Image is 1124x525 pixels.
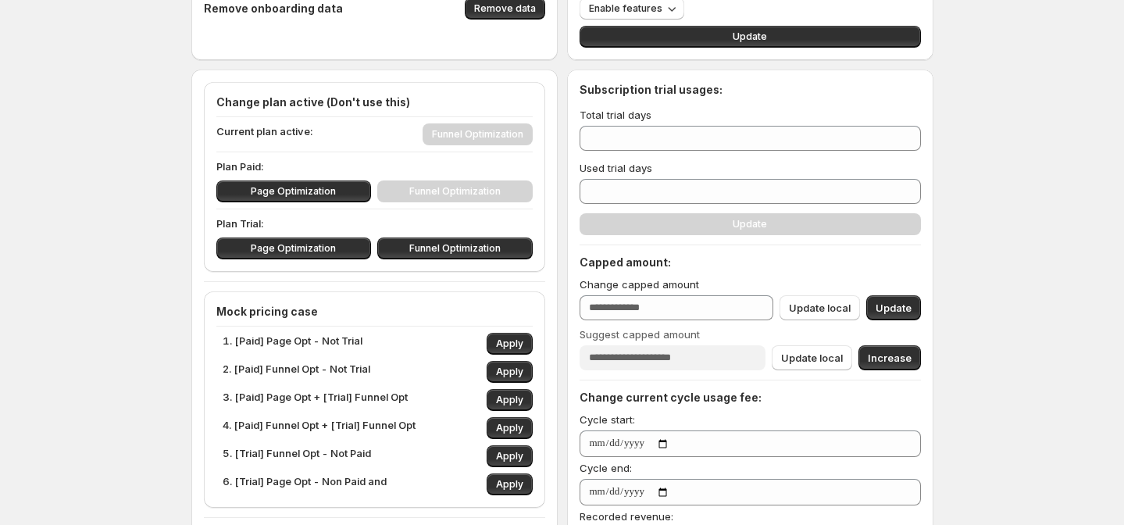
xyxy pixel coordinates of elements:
[251,242,336,255] span: Page Optimization
[251,185,336,198] span: Page Optimization
[866,295,921,320] button: Update
[580,510,673,523] span: Recorded revenue:
[733,30,767,43] span: Update
[858,345,921,370] button: Increase
[223,389,408,411] p: 3. [Paid] Page Opt + [Trial] Funnel Opt
[496,478,523,491] span: Apply
[496,422,523,434] span: Apply
[580,390,921,405] h4: Change current cycle usage fee:
[580,162,652,174] span: Used trial days
[772,345,852,370] button: Update local
[789,300,851,316] span: Update local
[216,180,372,202] button: Page Optimization
[496,450,523,462] span: Apply
[223,361,370,383] p: 2. [Paid] Funnel Opt - Not Trial
[780,295,860,320] button: Update local
[580,26,921,48] button: Update
[580,328,700,341] span: Suggest capped amount
[876,300,912,316] span: Update
[474,2,536,15] span: Remove data
[487,417,533,439] button: Apply
[580,413,635,426] span: Cycle start:
[223,333,362,355] p: 1. [Paid] Page Opt - Not Trial
[781,350,843,366] span: Update local
[223,417,416,439] p: 4. [Paid] Funnel Opt + [Trial] Funnel Opt
[223,473,387,495] p: 6. [Trial] Page Opt - Non Paid and
[409,242,501,255] span: Funnel Optimization
[216,304,533,320] h4: Mock pricing case
[216,216,533,231] p: Plan Trial:
[487,389,533,411] button: Apply
[223,445,371,467] p: 5. [Trial] Funnel Opt - Not Paid
[580,82,723,98] h4: Subscription trial usages:
[496,394,523,406] span: Apply
[589,2,662,15] span: Enable features
[580,109,651,121] span: Total trial days
[487,445,533,467] button: Apply
[487,473,533,495] button: Apply
[580,255,921,270] h4: Capped amount:
[487,333,533,355] button: Apply
[377,237,533,259] button: Funnel Optimization
[487,361,533,383] button: Apply
[216,237,372,259] button: Page Optimization
[496,366,523,378] span: Apply
[216,123,313,145] p: Current plan active:
[580,278,699,291] span: Change capped amount
[216,159,533,174] p: Plan Paid:
[868,350,912,366] span: Increase
[580,462,632,474] span: Cycle end:
[216,95,533,110] h4: Change plan active (Don't use this)
[204,1,343,16] h4: Remove onboarding data
[496,337,523,350] span: Apply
